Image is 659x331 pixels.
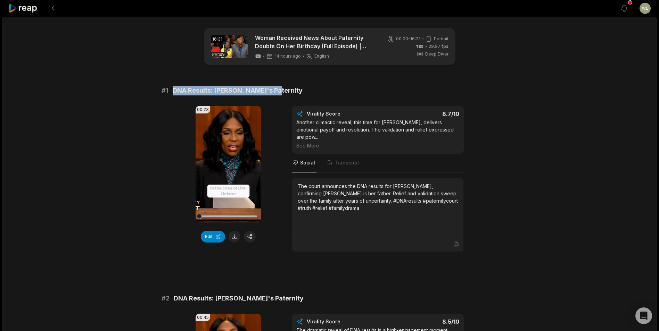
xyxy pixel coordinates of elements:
span: fps [442,44,448,49]
nav: Tabs [292,154,464,172]
span: # 1 [162,86,168,95]
span: Social [300,159,315,166]
span: 29.97 [429,43,448,50]
video: Your browser does not support mp4 format. [196,106,261,222]
a: Woman Received News About Paternity Doubts On Her Birthday (Full Episode) | Paternity Court [255,34,375,50]
span: Transcript [335,159,359,166]
span: 00:00 - 16:31 [396,36,420,42]
button: Edit [201,231,225,243]
div: The court announces the DNA results for [PERSON_NAME], confirming [PERSON_NAME] is her father. Re... [298,183,458,212]
div: Open Intercom Messenger [635,307,652,324]
div: 8.7 /10 [385,110,459,117]
span: # 2 [162,294,170,303]
div: 8.5 /10 [385,318,459,325]
div: Another climactic reveal, this time for [PERSON_NAME], delivers emotional payoff and resolution. ... [296,119,459,149]
span: Portrait [434,36,448,42]
div: See More [296,142,459,149]
span: DNA Results: [PERSON_NAME]'s Paternity [173,86,303,95]
span: Deep Diver [425,51,448,57]
span: 14 hours ago [275,53,301,59]
div: Virality Score [307,318,381,325]
span: English [314,53,329,59]
div: Virality Score [307,110,381,117]
span: DNA Results: [PERSON_NAME]'s Paternity [174,294,304,303]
